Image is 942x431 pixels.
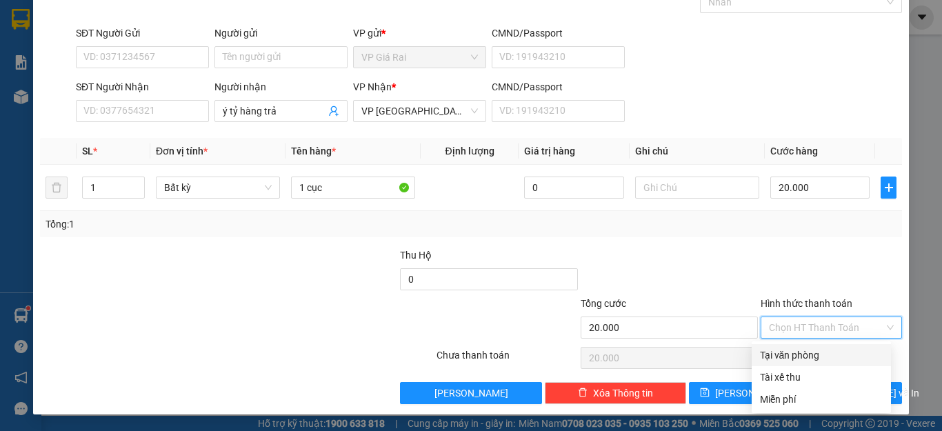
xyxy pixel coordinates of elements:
[6,103,141,126] b: GỬI : VP Giá Rai
[164,177,272,198] span: Bất kỳ
[82,146,93,157] span: SL
[524,146,575,157] span: Giá trị hàng
[689,382,794,404] button: save[PERSON_NAME]
[578,388,588,399] span: delete
[760,370,883,385] div: Tài xế thu
[214,79,348,94] div: Người nhận
[291,146,336,157] span: Tên hàng
[760,392,883,407] div: Miễn phí
[328,106,339,117] span: user-add
[492,26,625,41] div: CMND/Passport
[630,138,765,165] th: Ghi chú
[700,388,710,399] span: save
[545,382,686,404] button: deleteXóa Thông tin
[400,250,432,261] span: Thu Hộ
[881,177,896,199] button: plus
[435,348,579,372] div: Chưa thanh toán
[6,30,263,65] li: [STREET_ADDRESS][PERSON_NAME]
[361,47,478,68] span: VP Giá Rai
[524,177,623,199] input: 0
[76,26,209,41] div: SĐT Người Gửi
[400,382,541,404] button: [PERSON_NAME]
[353,26,486,41] div: VP gửi
[715,385,789,401] span: [PERSON_NAME]
[79,68,90,79] span: phone
[635,177,759,199] input: Ghi Chú
[361,101,478,121] span: VP Sài Gòn
[214,26,348,41] div: Người gửi
[46,177,68,199] button: delete
[79,9,149,26] b: TRÍ NHÂN
[881,182,896,193] span: plus
[79,33,90,44] span: environment
[770,146,818,157] span: Cước hàng
[434,385,508,401] span: [PERSON_NAME]
[593,385,653,401] span: Xóa Thông tin
[156,146,208,157] span: Đơn vị tính
[6,65,263,82] li: 0983 44 7777
[291,177,415,199] input: VD: Bàn, Ghế
[353,81,392,92] span: VP Nhận
[760,348,883,363] div: Tại văn phòng
[761,298,852,309] label: Hình thức thanh toán
[581,298,626,309] span: Tổng cước
[445,146,494,157] span: Định lượng
[46,217,365,232] div: Tổng: 1
[492,79,625,94] div: CMND/Passport
[796,382,902,404] button: printer[PERSON_NAME] và In
[76,79,209,94] div: SĐT Người Nhận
